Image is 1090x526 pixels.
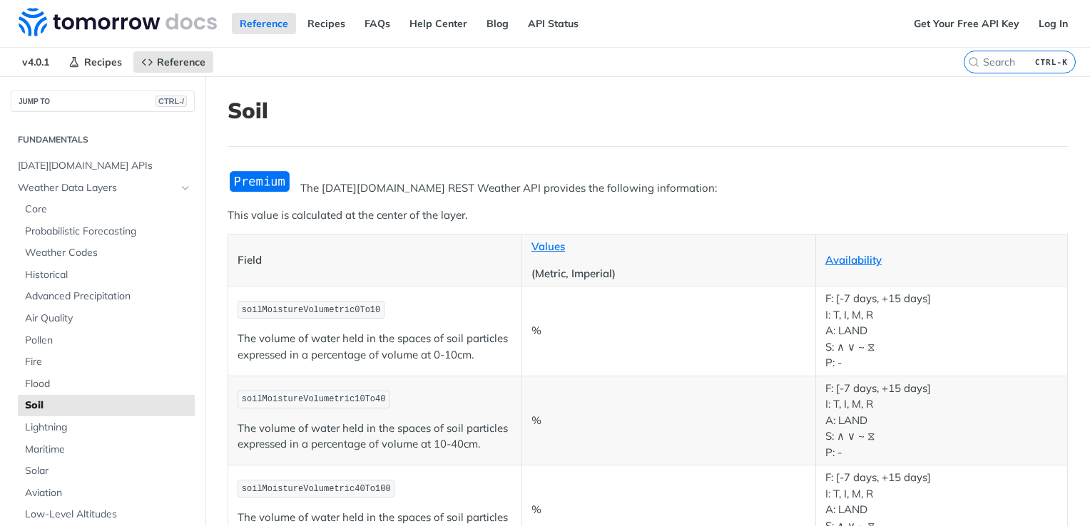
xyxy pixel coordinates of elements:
img: Tomorrow.io Weather API Docs [19,8,217,36]
p: % [531,413,806,429]
a: Recipes [300,13,353,34]
span: soilMoistureVolumetric40To100 [242,484,391,494]
span: Weather Data Layers [18,181,176,195]
a: Blog [479,13,516,34]
span: Reference [157,56,205,68]
a: Fire [18,351,195,373]
button: Hide subpages for Weather Data Layers [180,182,191,194]
span: Flood [25,377,191,391]
a: Weather Codes [18,242,195,264]
a: Core [18,199,195,220]
a: Reference [232,13,296,34]
a: Log In [1031,13,1076,34]
span: Weather Codes [25,246,191,260]
p: This value is calculated at the center of the layer. [228,207,1068,224]
a: Maritime [18,439,195,460]
span: soilMoistureVolumetric0To10 [242,305,380,315]
a: Probabilistic Forecasting [18,221,195,242]
a: Help Center [402,13,475,34]
p: F: [-7 days, +15 days] I: T, I, M, R A: LAND S: ∧ ∨ ~ ⧖ P: - [825,291,1058,371]
a: Lightning [18,417,195,438]
span: Recipes [84,56,122,68]
a: Weather Data LayersHide subpages for Weather Data Layers [11,177,195,199]
a: Air Quality [18,308,195,329]
span: soilMoistureVolumetric10To40 [242,394,386,404]
p: % [531,323,806,339]
span: CTRL-/ [156,96,187,107]
span: Core [25,202,191,217]
a: Solar [18,460,195,482]
span: Maritime [25,443,191,457]
p: Field [238,252,512,269]
a: Historical [18,264,195,286]
a: Aviation [18,483,195,504]
span: Fire [25,355,191,369]
span: Low-Level Altitudes [25,507,191,522]
h2: Fundamentals [11,133,195,146]
span: Historical [25,268,191,282]
span: Advanced Precipitation [25,289,191,304]
a: Advanced Precipitation [18,286,195,307]
span: Air Quality [25,311,191,326]
span: Pollen [25,334,191,348]
a: Availability [825,253,882,267]
svg: Search [968,56,979,68]
p: The [DATE][DOMAIN_NAME] REST Weather API provides the following information: [228,180,1068,197]
span: Solar [25,464,191,478]
a: Recipes [61,51,130,73]
span: Probabilistic Forecasting [25,225,191,239]
span: [DATE][DOMAIN_NAME] APIs [18,159,191,173]
a: Flood [18,373,195,395]
p: (Metric, Imperial) [531,266,806,282]
span: v4.0.1 [14,51,57,73]
span: Aviation [25,486,191,500]
a: API Status [520,13,586,34]
a: Values [531,239,565,253]
a: Reference [133,51,213,73]
h1: Soil [228,98,1068,123]
kbd: CTRL-K [1032,55,1071,69]
p: The volume of water held in the spaces of soil particles expressed in a percentage of volume at 1... [238,421,512,453]
a: Pollen [18,330,195,351]
p: % [531,502,806,518]
a: Get Your Free API Key [906,13,1027,34]
button: JUMP TOCTRL-/ [11,91,195,112]
span: Soil [25,398,191,413]
a: Soil [18,395,195,416]
a: [DATE][DOMAIN_NAME] APIs [11,155,195,177]
p: F: [-7 days, +15 days] I: T, I, M, R A: LAND S: ∧ ∨ ~ ⧖ P: - [825,381,1058,461]
p: The volume of water held in the spaces of soil particles expressed in a percentage of volume at 0... [238,331,512,363]
a: Low-Level Altitudes [18,504,195,525]
a: FAQs [357,13,398,34]
span: Lightning [25,421,191,435]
